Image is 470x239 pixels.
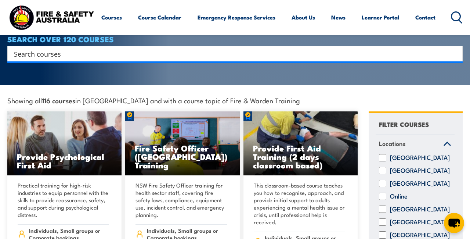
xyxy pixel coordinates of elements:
input: Search input [14,48,446,59]
a: Learner Portal [362,8,399,26]
a: Courses [101,8,122,26]
a: Provide Psychological First Aid [7,111,122,175]
label: [GEOGRAPHIC_DATA] [390,154,450,161]
h4: SEARCH OVER 120 COURSES [7,35,463,43]
span: Showing all in [GEOGRAPHIC_DATA] and with a course topic of Fire & Warden Training [7,96,300,104]
img: Mental Health First Aid Training Course from Fire & Safety Australia [7,111,122,175]
a: About Us [292,8,315,26]
button: Search magnifier button [450,49,460,59]
a: Contact [415,8,435,26]
a: Course Calendar [138,8,181,26]
a: Provide First Aid Training (2 days classroom based) [243,111,358,175]
a: Locations [376,135,455,154]
form: Search form [15,49,448,59]
img: Provide First Aid (Blended Learning) [243,111,358,175]
p: This classroom-based course teaches you how to recognise, approach, and provide initial support t... [254,182,345,226]
label: [GEOGRAPHIC_DATA] [390,231,450,239]
p: NSW Fire Safety Officer training for health sector staff, covering fire safety laws, compliance, ... [135,182,227,218]
img: Fire Safety Advisor [125,111,239,175]
button: chat-button [444,213,464,233]
a: News [331,8,346,26]
span: Locations [379,139,406,149]
h3: Provide Psychological First Aid [17,152,112,169]
strong: 116 courses [42,95,75,105]
p: Practical training for high-risk industries to equip personnel with the skills to provide reassur... [18,182,109,218]
label: [GEOGRAPHIC_DATA] [390,167,450,174]
label: [GEOGRAPHIC_DATA] [390,218,450,226]
h4: FILTER COURSES [379,119,429,129]
label: [GEOGRAPHIC_DATA] [390,206,450,213]
label: [GEOGRAPHIC_DATA] [390,180,450,187]
a: Fire Safety Officer ([GEOGRAPHIC_DATA]) Training [125,111,239,175]
h3: Fire Safety Officer ([GEOGRAPHIC_DATA]) Training [135,144,230,169]
h3: Provide First Aid Training (2 days classroom based) [253,144,348,169]
a: Emergency Response Services [198,8,275,26]
label: Online [390,193,408,200]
